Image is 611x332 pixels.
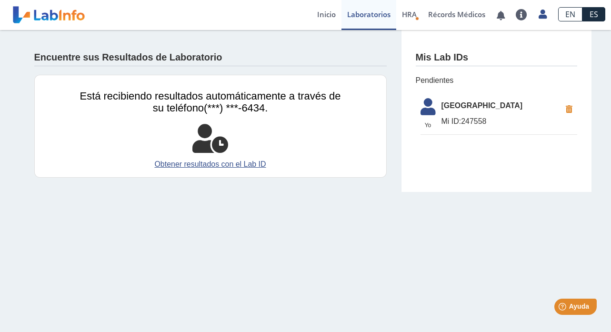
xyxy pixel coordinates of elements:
[441,100,561,111] span: [GEOGRAPHIC_DATA]
[80,159,341,170] a: Obtener resultados con el Lab ID
[34,52,222,63] h4: Encuentre sus Resultados de Laboratorio
[416,75,577,86] span: Pendientes
[441,117,461,125] span: Mi ID:
[415,121,441,130] span: Yo
[582,7,605,21] a: ES
[526,295,601,322] iframe: Help widget launcher
[441,116,561,127] span: 247558
[402,10,417,19] span: HRA
[416,52,469,63] h4: Mis Lab IDs
[558,7,582,21] a: EN
[80,90,341,114] span: Está recibiendo resultados automáticamente a través de su teléfono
